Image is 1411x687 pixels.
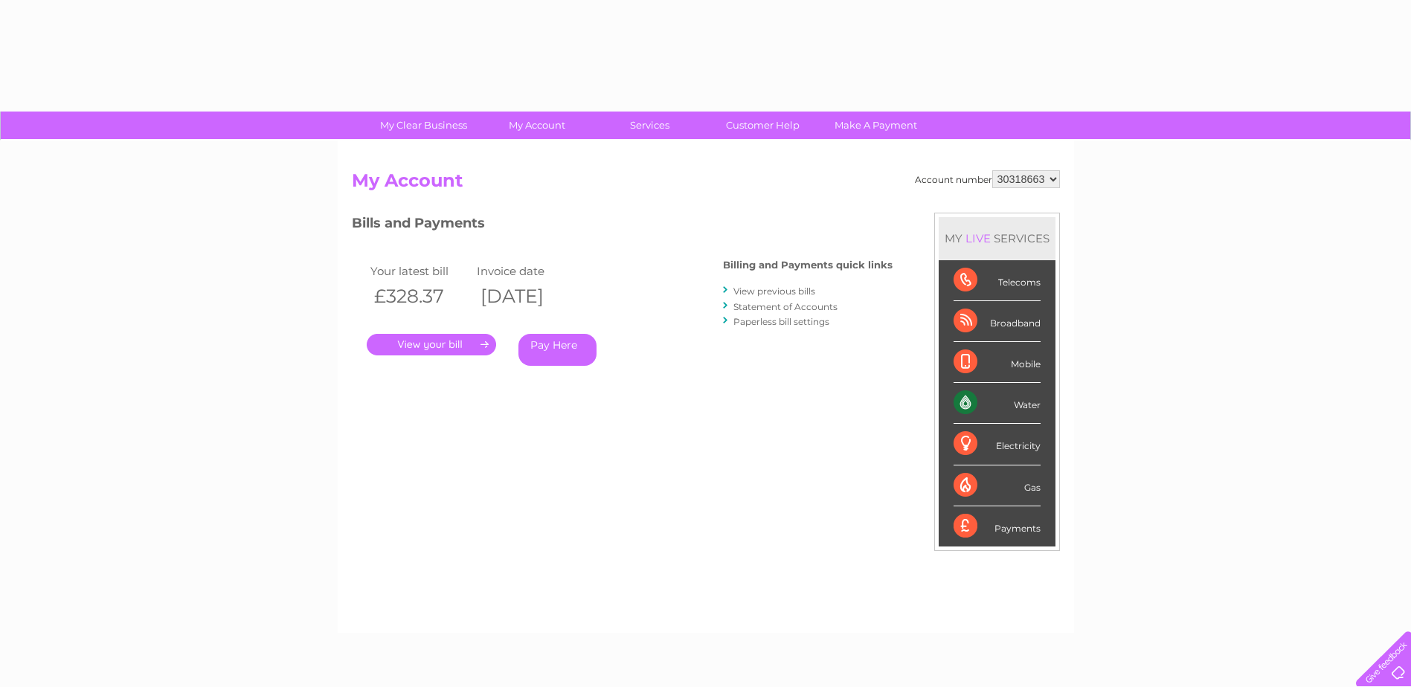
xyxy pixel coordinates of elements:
[588,112,711,139] a: Services
[954,465,1041,506] div: Gas
[473,281,580,312] th: [DATE]
[518,334,597,366] a: Pay Here
[954,506,1041,546] div: Payments
[915,170,1060,188] div: Account number
[733,316,829,327] a: Paperless bill settings
[352,213,893,239] h3: Bills and Payments
[367,334,496,355] a: .
[954,301,1041,342] div: Broadband
[352,170,1060,199] h2: My Account
[939,217,1055,259] div: MY SERVICES
[733,301,838,312] a: Statement of Accounts
[962,231,994,245] div: LIVE
[367,281,474,312] th: £328.37
[723,259,893,271] h4: Billing and Payments quick links
[733,286,815,297] a: View previous bills
[954,260,1041,301] div: Telecoms
[473,261,580,281] td: Invoice date
[954,424,1041,465] div: Electricity
[362,112,485,139] a: My Clear Business
[814,112,937,139] a: Make A Payment
[701,112,824,139] a: Customer Help
[954,383,1041,424] div: Water
[367,261,474,281] td: Your latest bill
[475,112,598,139] a: My Account
[954,342,1041,383] div: Mobile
